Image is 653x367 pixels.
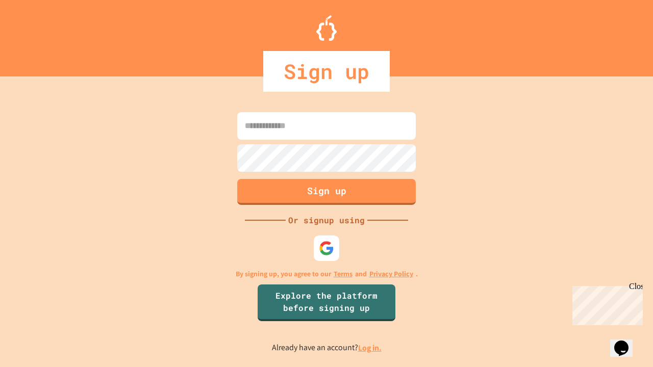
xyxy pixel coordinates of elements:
[263,51,390,92] div: Sign up
[237,179,416,205] button: Sign up
[610,326,643,357] iframe: chat widget
[236,269,418,279] p: By signing up, you agree to our and .
[286,214,367,226] div: Or signup using
[334,269,353,279] a: Terms
[258,284,395,321] a: Explore the platform before signing up
[369,269,413,279] a: Privacy Policy
[4,4,70,65] div: Chat with us now!Close
[319,241,334,256] img: google-icon.svg
[568,282,643,325] iframe: chat widget
[316,15,337,41] img: Logo.svg
[358,343,382,353] a: Log in.
[272,342,382,354] p: Already have an account?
